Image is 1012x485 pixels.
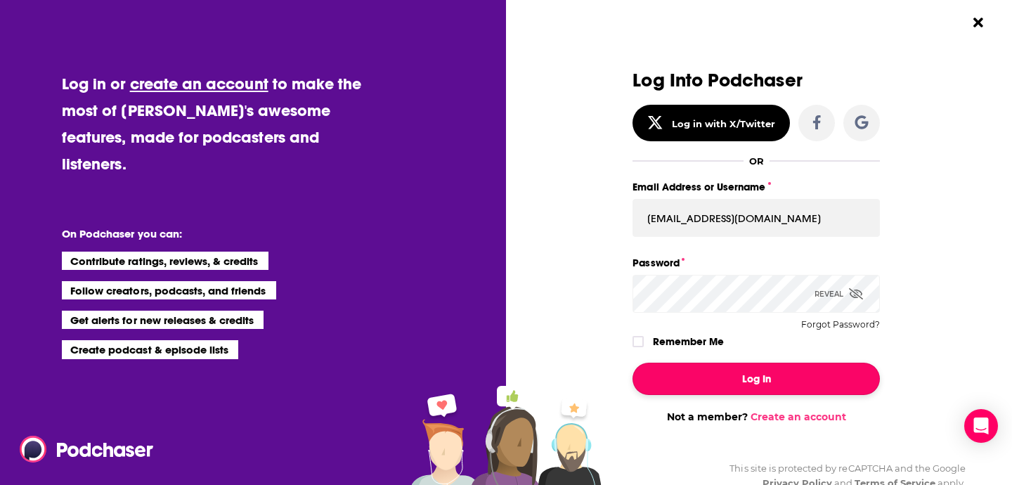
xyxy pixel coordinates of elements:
input: Email Address or Username [632,199,880,237]
img: Podchaser - Follow, Share and Rate Podcasts [20,436,155,463]
div: Not a member? [632,410,880,423]
li: Get alerts for new releases & credits [62,311,264,329]
div: Open Intercom Messenger [964,409,998,443]
a: create an account [130,74,268,93]
button: Log in with X/Twitter [632,105,790,141]
h3: Log Into Podchaser [632,70,880,91]
button: Forgot Password? [801,320,880,330]
a: Create an account [751,410,846,423]
button: Log In [632,363,880,395]
li: Contribute ratings, reviews, & credits [62,252,268,270]
li: On Podchaser you can: [62,227,343,240]
label: Password [632,254,880,272]
div: Reveal [815,275,863,313]
a: Podchaser - Follow, Share and Rate Podcasts [20,436,143,463]
div: Log in with X/Twitter [672,118,775,129]
label: Email Address or Username [632,178,880,196]
label: Remember Me [653,332,724,351]
li: Create podcast & episode lists [62,340,238,358]
div: OR [749,155,764,167]
button: Close Button [965,9,992,36]
li: Follow creators, podcasts, and friends [62,281,276,299]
